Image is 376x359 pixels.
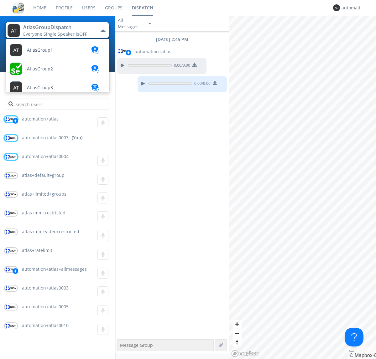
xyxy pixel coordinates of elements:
span: atlas+mm+video+restricted [22,228,79,234]
span: automation+atlas0004 [22,153,69,159]
button: AtlasGroupDispatchEveryone·Single Speaker isOFF [6,22,109,38]
a: Mapbox [349,353,372,358]
iframe: Toggle Customer Support [345,328,363,346]
span: automation+atlas0003 [22,135,69,141]
img: orion-labs-logo.svg [118,49,130,54]
img: download media button [213,81,217,85]
img: orion-labs-logo.svg [5,285,17,291]
span: atlas+ratelimit [22,247,52,253]
img: download media button [192,63,197,67]
span: 0:00 / 0:00 [192,81,211,88]
span: atlas+default+group [22,172,65,178]
span: AtlasGroup3 [27,85,53,90]
img: cddb5a64eb264b2086981ab96f4c1ba7 [13,2,24,13]
img: orion-labs-logo.svg [5,267,17,272]
button: Reset bearing to north [232,338,242,347]
ul: AtlasGroupDispatchEveryone·Single Speaker isOFF [6,39,110,92]
img: orion-labs-logo.svg [5,248,17,254]
button: Toggle attribution [349,350,354,352]
img: orion-labs-logo.svg [5,135,17,141]
span: atlas+limited+groups [22,191,66,197]
span: atlas+mm+restricted [22,210,65,216]
img: 373638.png [333,4,340,11]
div: [DATE] 2:45 PM [115,36,229,43]
span: automation+atlas [135,49,171,55]
div: automation+atlas0003 [342,5,365,11]
img: orion-labs-logo.svg [5,116,17,122]
div: All Messages [118,17,143,30]
span: AtlasGroup1 [27,48,53,53]
span: automation+atlas0005 [22,304,69,310]
img: orion-labs-logo.svg [5,154,17,160]
input: Search users [6,99,109,110]
span: automation+atlas0003 [22,285,69,291]
span: automation+atlas0010 [22,322,69,328]
img: orion-labs-logo.svg [5,173,17,178]
img: 373638.png [8,24,20,37]
img: translation-blue.svg [91,46,100,54]
button: Zoom in [232,320,242,329]
button: Zoom out [232,329,242,338]
span: automation+atlas [22,116,59,122]
a: Mapbox logo [231,350,259,357]
span: 0:00 / 0:00 [172,63,190,69]
img: translation-blue.svg [91,84,100,92]
img: orion-labs-logo.svg [5,192,17,197]
img: translation-blue.svg [91,65,100,73]
div: (You) [72,135,82,141]
div: AtlasGroupDispatch [23,24,94,31]
img: orion-labs-logo.svg [5,323,17,329]
img: orion-labs-logo.svg [5,229,17,235]
span: OFF [79,31,87,37]
span: AtlasGroup2 [27,67,53,71]
div: Everyone · [23,31,94,37]
img: orion-labs-logo.svg [5,304,17,310]
span: Single Speaker is [44,31,87,37]
img: caret-down-sm.svg [149,23,151,24]
img: orion-labs-logo.svg [5,210,17,216]
span: automation+atlas+allmessages [22,266,87,272]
